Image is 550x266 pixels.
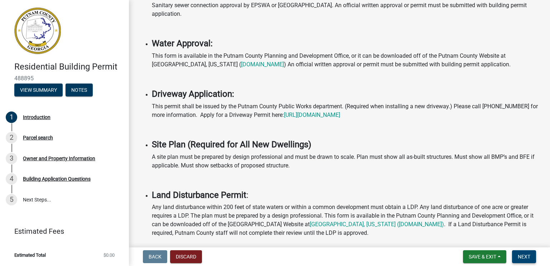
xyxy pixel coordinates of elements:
[152,102,541,119] p: This permit shall be issued by the Putnam County Public Works department. (Required when installi...
[14,8,61,54] img: Putnam County, Georgia
[6,194,17,205] div: 5
[6,132,17,143] div: 2
[14,84,63,96] button: View Summary
[310,221,396,228] a: [GEOGRAPHIC_DATA], [US_STATE]
[6,173,17,185] div: 4
[152,190,541,200] h4: :
[23,176,91,181] div: Building Application Questions
[6,224,117,238] a: Estimated Fees
[14,87,63,93] wm-modal-confirm: Summary
[103,253,115,257] span: $0.00
[149,254,161,260] span: Back
[152,190,246,200] strong: Land Disturbance Permit
[23,156,95,161] div: Owner and Property Information
[23,135,53,140] div: Parcel search
[143,250,167,263] button: Back
[469,254,496,260] span: Save & Exit
[66,87,93,93] wm-modal-confirm: Notes
[152,153,541,170] p: A site plan must be prepared by design professional and must be drawn to scale. Plan must show al...
[14,253,46,257] span: Estimated Total
[6,111,17,123] div: 1
[518,254,530,260] span: Next
[241,61,284,68] a: [DOMAIN_NAME]
[512,250,536,263] button: Next
[152,89,234,99] strong: Driveway Application:
[397,221,444,228] a: ([DOMAIN_NAME])
[14,75,115,82] span: 488895
[23,115,50,120] div: Introduction
[152,1,541,18] p: Sanitary sewer connection approval by EPSWA or [GEOGRAPHIC_DATA]. An official written approval or...
[284,111,340,118] a: [URL][DOMAIN_NAME]
[152,139,311,149] strong: Site Plan (Required for All New Dwellings)
[152,52,541,69] p: This form is available in the Putnam County Planning and Development Office, or it can be downloa...
[152,38,213,48] strong: Water Approval:
[66,84,93,96] button: Notes
[463,250,506,263] button: Save & Exit
[152,203,541,246] p: Any land disturbance within 200 feet of state waters or within a common development must obtain a...
[6,153,17,164] div: 3
[170,250,202,263] button: Discard
[14,62,123,72] h4: Residential Building Permit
